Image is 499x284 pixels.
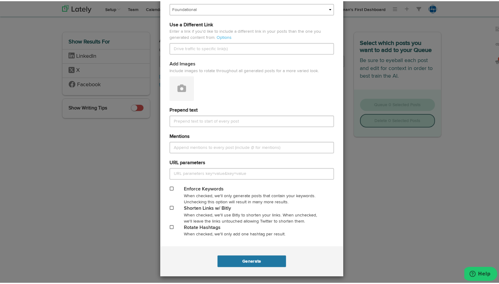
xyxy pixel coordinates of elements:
[217,34,232,39] a: Options
[184,185,319,192] div: Enforce Keywords
[169,114,334,126] input: Prepend text to start of every post
[184,223,319,230] div: Rotate Hashtags
[169,21,213,26] span: Use a Different Link
[464,266,497,281] iframe: Opens a widget where you can find more information
[184,211,319,223] div: When checked, we'll use Bitly to shorten your links. When unchecked, we'll leave the links untouc...
[169,106,198,113] label: Prepend text
[184,192,319,204] div: When checked, we'll only generate posts that contain your keywords. Unchecking this option will r...
[169,167,334,179] input: URL parameters key=value&key=value
[169,67,334,75] span: Include images to rotate throughout all generated posts for a more varied look.
[218,254,286,266] button: Generate
[169,28,321,39] span: Enter a link if you'd like to include a different link in your posts than the one you generated c...
[169,132,190,139] label: Mentions
[169,158,205,165] label: URL parameters
[169,61,196,65] span: Add Images
[169,42,334,53] input: Drive traffic to specific link(s)
[169,141,334,152] input: Append mentions to every post (include @ for mentions)
[184,204,319,211] div: Shorten Links w/ Bitly
[184,230,319,236] div: When checked, we'll only add one hashtag per result.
